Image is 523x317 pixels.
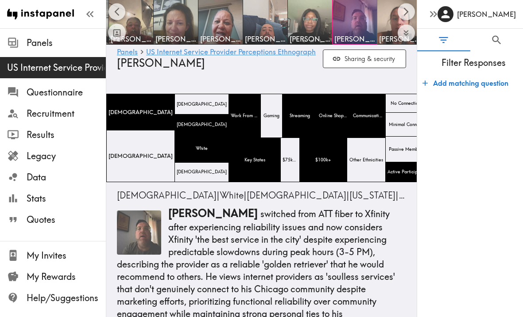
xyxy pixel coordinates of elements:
[379,34,420,44] span: [PERSON_NAME]
[146,48,319,57] a: US Internet Service Provider Perceptions Ethnography
[175,167,229,177] span: [DEMOGRAPHIC_DATA]
[229,111,260,121] span: Work From Home
[349,190,405,201] span: |
[290,34,330,44] span: [PERSON_NAME]
[491,34,503,46] span: Search
[194,144,209,153] span: White
[107,107,174,118] span: [DEMOGRAPHIC_DATA]
[424,57,523,69] span: Filter Responses
[419,74,512,92] button: Add matching question
[457,9,516,19] h6: [PERSON_NAME]
[108,3,126,20] button: Scroll left
[27,86,106,99] span: Questionnaire
[351,111,385,121] span: Communication
[386,167,426,177] span: Active Participant
[288,111,312,121] span: Streaming
[175,120,229,130] span: [DEMOGRAPHIC_DATA]
[398,3,415,20] button: Scroll right
[247,190,349,201] span: |
[27,249,106,262] span: My Invites
[334,34,375,44] span: [PERSON_NAME]
[117,190,217,201] span: [DEMOGRAPHIC_DATA]
[107,150,174,162] span: [DEMOGRAPHIC_DATA]
[243,155,267,165] span: Key States
[245,34,286,44] span: [PERSON_NAME]
[220,190,244,201] span: White
[323,50,406,69] button: Sharing & security
[387,145,424,154] span: Passive Member
[247,190,346,201] span: [DEMOGRAPHIC_DATA]
[398,24,415,42] button: Expand to show all items
[389,99,422,108] span: No Connection
[175,99,229,109] span: [DEMOGRAPHIC_DATA]
[27,171,106,183] span: Data
[262,111,281,121] span: Gaming
[27,214,106,226] span: Quotes
[117,210,161,255] img: Thumbnail
[27,292,106,304] span: Help/Suggestions
[111,34,151,44] span: [PERSON_NAME]
[220,190,247,201] span: |
[314,155,333,165] span: $100k+
[27,107,106,120] span: Recruitment
[417,29,470,51] button: Filter Responses
[155,34,196,44] span: [PERSON_NAME]
[387,120,425,130] span: Minimal Connect
[27,192,106,205] span: Stats
[117,48,138,57] a: Panels
[108,24,126,42] button: Toggle between responses and questions
[168,206,258,220] span: [PERSON_NAME]
[200,34,241,44] span: [PERSON_NAME]
[7,61,106,74] span: US Internet Service Provider Perceptions Ethnography
[27,129,106,141] span: Results
[117,190,220,201] span: |
[281,155,299,165] span: $75k-$99k
[348,155,385,165] span: Other Ethnicities
[27,37,106,49] span: Panels
[317,111,351,121] span: Online Shopping
[27,150,106,162] span: Legacy
[117,56,205,69] span: [PERSON_NAME]
[349,190,395,201] span: [US_STATE]
[27,271,106,283] span: My Rewards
